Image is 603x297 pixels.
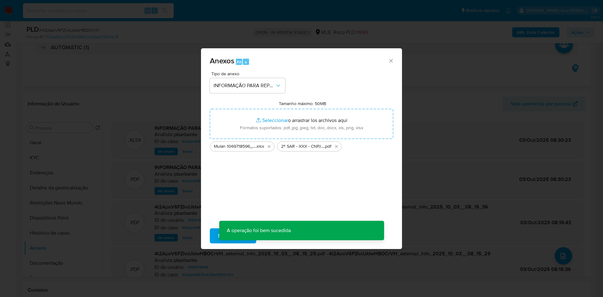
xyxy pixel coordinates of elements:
[211,72,287,76] span: Tipo de anexo
[214,143,256,150] span: Mulan 1069718596_2025_09_26_10_01_50
[210,228,256,243] button: Subir arquivo
[214,82,275,89] span: INFORMAÇÃO PARA REPORTE - COAF
[265,143,273,150] button: Eliminar Mulan 1069718596_2025_09_26_10_01_50.xlsx
[281,143,324,150] span: 2º SAR - XXX - CNPJ 51366491000120 - RONITECH INFO HIGH LTDA
[210,78,285,93] button: INFORMAÇÃO PARA REPORTE - COAF
[210,139,393,151] ul: Archivos seleccionados
[333,143,340,150] button: Eliminar 2º SAR - XXX - CNPJ 51366491000120 - RONITECH INFO HIGH LTDA.pdf
[324,143,331,150] span: .pdf
[218,229,248,243] span: Subir arquivo
[245,59,247,65] span: a
[388,58,394,63] button: Cerrar
[236,59,242,65] span: Alt
[279,101,326,106] label: Tamanho máximo: 50MB
[267,229,287,243] span: Cancelar
[256,143,264,150] span: .xlsx
[219,221,298,240] p: A operação foi bem sucedida
[210,55,234,66] span: Anexos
